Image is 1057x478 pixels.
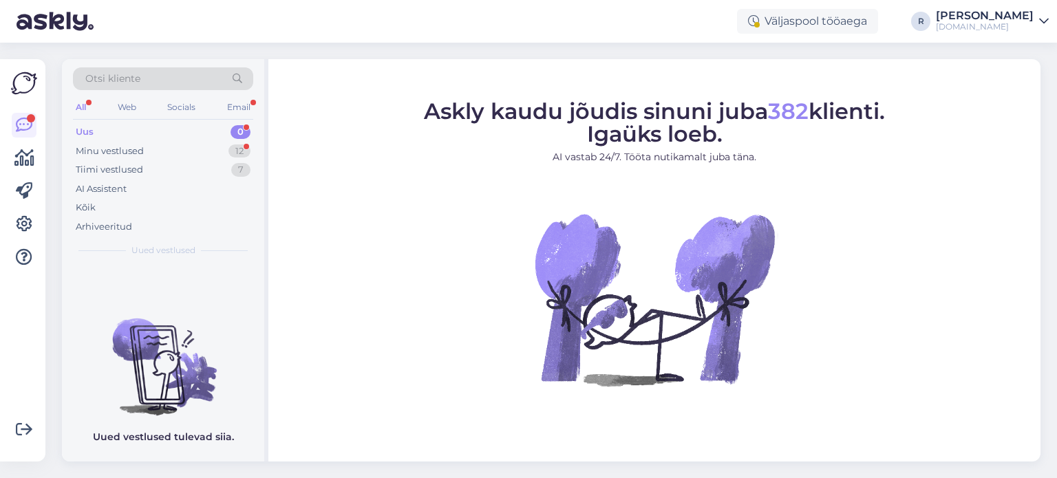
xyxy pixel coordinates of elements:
[231,125,250,139] div: 0
[228,144,250,158] div: 12
[76,144,144,158] div: Minu vestlused
[76,163,143,177] div: Tiimi vestlused
[93,430,234,444] p: Uued vestlused tulevad siia.
[737,9,878,34] div: Väljaspool tööaega
[76,201,96,215] div: Kõik
[231,163,250,177] div: 7
[62,294,264,417] img: No chats
[224,98,253,116] div: Email
[164,98,198,116] div: Socials
[76,220,132,234] div: Arhiveeritud
[531,175,778,423] img: No Chat active
[131,244,195,257] span: Uued vestlused
[76,125,94,139] div: Uus
[936,21,1034,32] div: [DOMAIN_NAME]
[73,98,89,116] div: All
[424,98,885,147] span: Askly kaudu jõudis sinuni juba klienti. Igaüks loeb.
[85,72,140,86] span: Otsi kliente
[424,150,885,164] p: AI vastab 24/7. Tööta nutikamalt juba täna.
[76,182,127,196] div: AI Assistent
[911,12,930,31] div: R
[936,10,1049,32] a: [PERSON_NAME][DOMAIN_NAME]
[768,98,809,124] span: 382
[936,10,1034,21] div: [PERSON_NAME]
[11,70,37,96] img: Askly Logo
[115,98,139,116] div: Web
